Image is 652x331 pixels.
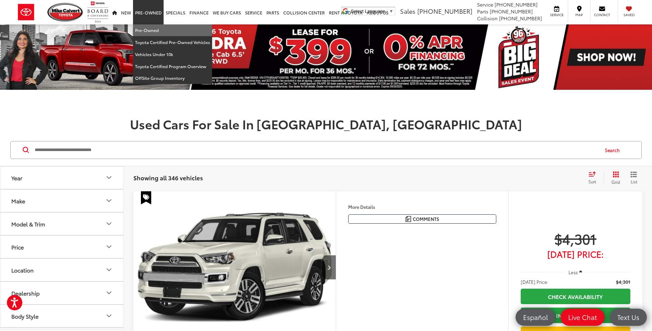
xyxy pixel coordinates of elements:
div: Location [105,266,113,274]
div: Year [11,174,22,181]
button: Select sort value [585,171,604,185]
div: Body Style [105,312,113,320]
button: MakeMake [0,190,124,212]
div: Body Style [11,313,38,319]
span: Service [477,1,493,8]
button: Less [565,266,586,278]
button: List View [625,171,642,185]
span: Parts [477,8,488,15]
img: Comments [406,216,411,222]
input: Search by Make, Model, or Keyword [34,142,598,158]
span: Less [568,269,578,275]
span: Live Chat [565,313,600,321]
div: Model & Trim [11,221,45,227]
a: Live Chat [561,309,605,326]
span: [PHONE_NUMBER] [495,1,538,8]
span: Grid [611,179,620,185]
button: YearYear [0,167,124,189]
button: LocationLocation [0,259,124,281]
span: [DATE] Price: [521,278,548,285]
span: [PHONE_NUMBER] [499,15,542,22]
span: $4,301 [616,278,630,285]
button: DealershipDealership [0,282,124,304]
span: [DATE] Price: [521,250,630,257]
button: Grid View [604,171,625,185]
span: Service [549,12,564,17]
span: Contact [594,12,610,17]
span: Special [141,191,151,204]
a: Text Us [610,309,647,326]
a: Vehicles Under 10k [133,49,212,61]
a: Toyota Certified Pre-Owned Vehicles [133,36,212,49]
div: Model & Trim [105,220,113,228]
span: Text Us [614,313,643,321]
button: Model & TrimModel & Trim [0,213,124,235]
div: Price [105,243,113,251]
div: Make [105,196,113,205]
span: Map [572,12,587,17]
button: Body StyleBody Style [0,305,124,327]
a: Español [516,309,555,326]
div: Make [11,197,25,204]
span: $4,301 [521,230,630,247]
span: [PHONE_NUMBER] [490,8,533,15]
div: Year [105,173,113,182]
button: Comments [348,214,496,224]
div: Location [11,267,34,273]
a: Pre-Owned [133,24,212,36]
a: Instant Deal [521,308,630,323]
span: Español [520,313,551,321]
span: Sort [588,179,596,184]
span: Collision [477,15,498,22]
span: Showing all 346 vehicles [133,173,203,182]
span: ▼ [389,9,394,14]
button: PricePrice [0,236,124,258]
div: Dealership [11,290,40,296]
a: OffSite Group Inventory [133,72,212,84]
img: Mike Calvert Toyota [47,3,84,22]
button: Next image [322,255,336,279]
div: Dealership [105,289,113,297]
span: Sales [400,7,416,15]
span: Saved [621,12,637,17]
a: Toyota Certified Program Overview [133,61,212,73]
button: Search [598,141,630,159]
h4: More Details [348,204,496,209]
a: Check Availability [521,289,630,304]
span: [PHONE_NUMBER] [417,7,472,15]
span: List [630,179,637,184]
span: Comments [413,216,439,222]
div: Price [11,244,24,250]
